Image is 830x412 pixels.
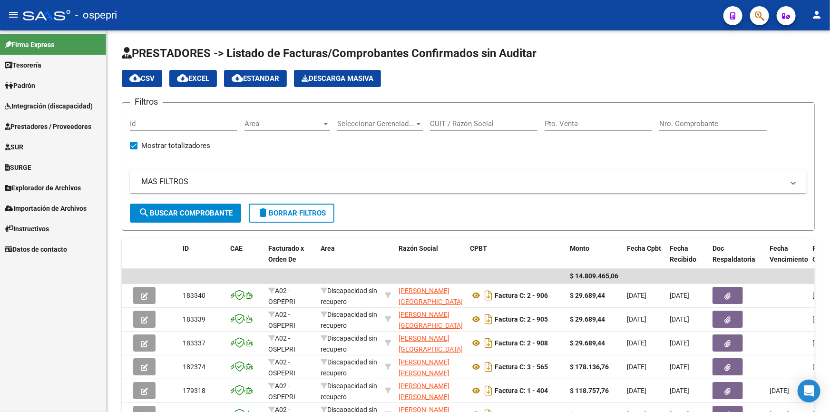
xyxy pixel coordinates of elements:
mat-icon: cloud_download [177,72,188,84]
datatable-header-cell: Monto [566,238,623,280]
span: [PERSON_NAME] [PERSON_NAME] [399,382,449,401]
span: [DATE] [770,387,789,394]
span: SUR [5,142,23,152]
span: Importación de Archivos [5,203,87,214]
span: A02 - OSPEPRI [268,382,295,401]
datatable-header-cell: Fecha Recibido [666,238,709,280]
datatable-header-cell: CAE [226,238,264,280]
span: [PERSON_NAME][GEOGRAPHIC_DATA] [399,287,463,305]
span: A02 - OSPEPRI [268,311,295,329]
span: A02 - OSPEPRI [268,287,295,305]
strong: $ 29.689,44 [570,339,605,347]
span: [DATE] [627,363,646,371]
mat-icon: cloud_download [129,72,141,84]
span: [DATE] [670,292,689,299]
span: ID [183,245,189,252]
mat-expansion-panel-header: MAS FILTROS [130,170,807,193]
i: Descargar documento [482,288,495,303]
i: Descargar documento [482,383,495,398]
span: $ 14.809.465,06 [570,272,618,280]
strong: $ 29.689,44 [570,315,605,323]
strong: Factura C: 2 - 905 [495,315,548,323]
button: EXCEL [169,70,217,87]
span: CAE [230,245,243,252]
span: Mostrar totalizadores [141,140,210,151]
span: [PERSON_NAME][GEOGRAPHIC_DATA] [399,334,463,353]
span: Seleccionar Gerenciador [337,119,414,128]
span: Area [244,119,322,128]
span: Borrar Filtros [257,209,326,217]
mat-icon: search [138,207,150,218]
button: Borrar Filtros [249,204,334,223]
span: [PERSON_NAME] [PERSON_NAME] [399,358,449,377]
span: Discapacidad sin recupero [321,287,377,305]
span: 179318 [183,387,205,394]
datatable-header-cell: Doc Respaldatoria [709,238,766,280]
button: Descarga Masiva [294,70,381,87]
button: Buscar Comprobante [130,204,241,223]
span: Estandar [232,74,279,83]
div: 27235185402 [399,381,462,401]
span: Datos de contacto [5,244,67,255]
button: CSV [122,70,162,87]
datatable-header-cell: Area [317,238,381,280]
span: Prestadores / Proveedores [5,121,91,132]
span: Tesorería [5,60,41,70]
span: EXCEL [177,74,209,83]
i: Descargar documento [482,312,495,327]
span: 182374 [183,363,205,371]
mat-icon: cloud_download [232,72,243,84]
span: Padrón [5,80,35,91]
datatable-header-cell: Fecha Cpbt [623,238,666,280]
span: [DATE] [670,363,689,371]
span: Integración (discapacidad) [5,101,93,111]
i: Descargar documento [482,359,495,374]
span: A02 - OSPEPRI [268,358,295,377]
span: CSV [129,74,155,83]
span: [DATE] [627,292,646,299]
span: Fecha Vencimiento [770,245,808,263]
mat-panel-title: MAS FILTROS [141,177,784,187]
strong: Factura C: 3 - 565 [495,363,548,371]
span: [DATE] [670,387,689,394]
span: [PERSON_NAME][GEOGRAPHIC_DATA] [399,311,463,329]
span: Descarga Masiva [302,74,373,83]
span: 183339 [183,315,205,323]
button: Estandar [224,70,287,87]
div: 27328385746 [399,285,462,305]
span: Instructivos [5,224,49,234]
strong: $ 178.136,76 [570,363,609,371]
div: Open Intercom Messenger [798,380,820,402]
datatable-header-cell: CPBT [466,238,566,280]
span: Discapacidad sin recupero [321,311,377,329]
span: A02 - OSPEPRI [268,334,295,353]
span: Discapacidad sin recupero [321,358,377,377]
strong: $ 29.689,44 [570,292,605,299]
span: SURGE [5,162,31,173]
span: Discapacidad sin recupero [321,334,377,353]
span: Fecha Cpbt [627,245,661,252]
strong: Factura C: 1 - 404 [495,387,548,394]
span: - ospepri [75,5,117,26]
span: Firma Express [5,39,54,50]
strong: $ 118.757,76 [570,387,609,394]
span: Explorador de Archivos [5,183,81,193]
span: Facturado x Orden De [268,245,304,263]
datatable-header-cell: Facturado x Orden De [264,238,317,280]
div: 27328385746 [399,333,462,353]
span: [DATE] [627,387,646,394]
span: [DATE] [627,339,646,347]
span: Razón Social [399,245,438,252]
mat-icon: person [811,9,822,20]
span: 183337 [183,339,205,347]
span: Discapacidad sin recupero [321,382,377,401]
span: Buscar Comprobante [138,209,233,217]
span: Monto [570,245,589,252]
h3: Filtros [130,95,163,108]
span: [DATE] [670,315,689,323]
mat-icon: delete [257,207,269,218]
i: Descargar documento [482,335,495,351]
span: Doc Respaldatoria [713,245,755,263]
span: [DATE] [627,315,646,323]
span: Area [321,245,335,252]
